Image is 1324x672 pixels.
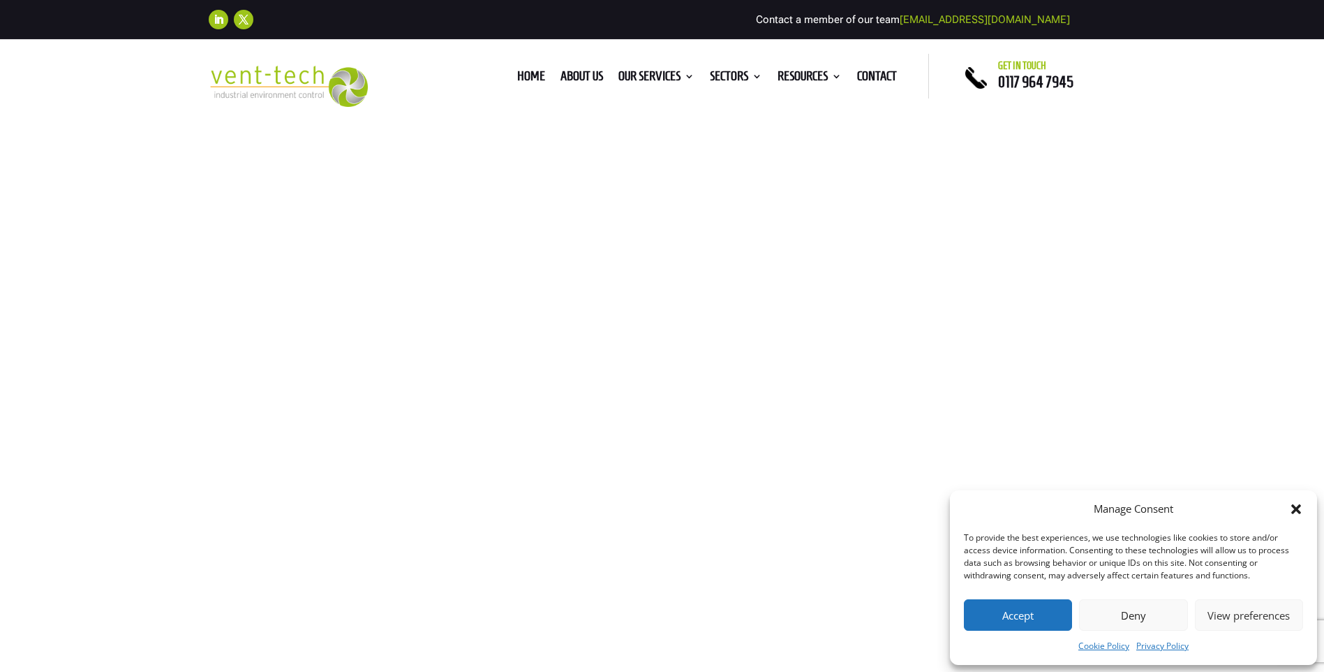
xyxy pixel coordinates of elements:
[618,71,694,87] a: Our Services
[778,71,842,87] a: Resources
[234,10,253,29] a: Follow on X
[900,13,1070,26] a: [EMAIL_ADDRESS][DOMAIN_NAME]
[1136,638,1189,655] a: Privacy Policy
[756,13,1070,26] span: Contact a member of our team
[517,71,545,87] a: Home
[209,10,228,29] a: Follow on LinkedIn
[560,71,603,87] a: About us
[857,71,897,87] a: Contact
[1078,638,1129,655] a: Cookie Policy
[964,532,1302,582] div: To provide the best experiences, we use technologies like cookies to store and/or access device i...
[964,599,1072,631] button: Accept
[1195,599,1303,631] button: View preferences
[209,66,369,107] img: 2023-09-27T08_35_16.549ZVENT-TECH---Clear-background
[1094,501,1173,518] div: Manage Consent
[1079,599,1187,631] button: Deny
[710,71,762,87] a: Sectors
[998,73,1073,90] a: 0117 964 7945
[998,60,1046,71] span: Get in touch
[1289,502,1303,516] div: Close dialog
